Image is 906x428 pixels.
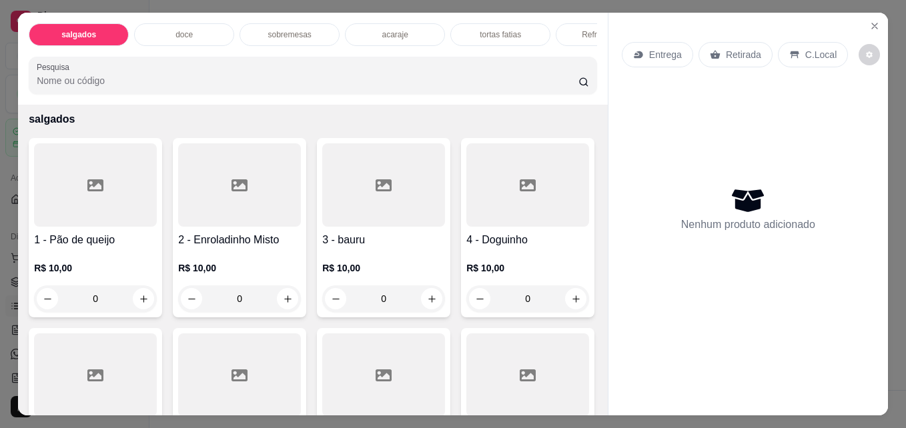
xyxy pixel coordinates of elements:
input: Pesquisa [37,74,578,87]
button: increase-product-quantity [133,288,154,309]
button: increase-product-quantity [421,288,442,309]
p: Refrigerantes [582,29,630,40]
p: R$ 10,00 [466,261,589,275]
p: Entrega [649,48,682,61]
p: C.Local [805,48,837,61]
button: decrease-product-quantity [859,44,880,65]
p: acaraje [382,29,408,40]
p: salgados [61,29,96,40]
button: decrease-product-quantity [181,288,202,309]
h4: 2 - Enroladinho Misto [178,232,301,248]
button: increase-product-quantity [277,288,298,309]
p: R$ 10,00 [34,261,157,275]
p: Nenhum produto adicionado [681,217,815,233]
button: increase-product-quantity [565,288,586,309]
button: Close [864,15,885,37]
p: R$ 10,00 [178,261,301,275]
label: Pesquisa [37,61,74,73]
p: tortas fatias [480,29,521,40]
p: salgados [29,111,597,127]
p: R$ 10,00 [322,261,445,275]
button: decrease-product-quantity [37,288,58,309]
h4: 3 - bauru [322,232,445,248]
p: Retirada [726,48,761,61]
p: doce [175,29,193,40]
button: decrease-product-quantity [469,288,490,309]
h4: 4 - Doguinho [466,232,589,248]
p: sobremesas [268,29,311,40]
h4: 1 - Pão de queijo [34,232,157,248]
button: decrease-product-quantity [325,288,346,309]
